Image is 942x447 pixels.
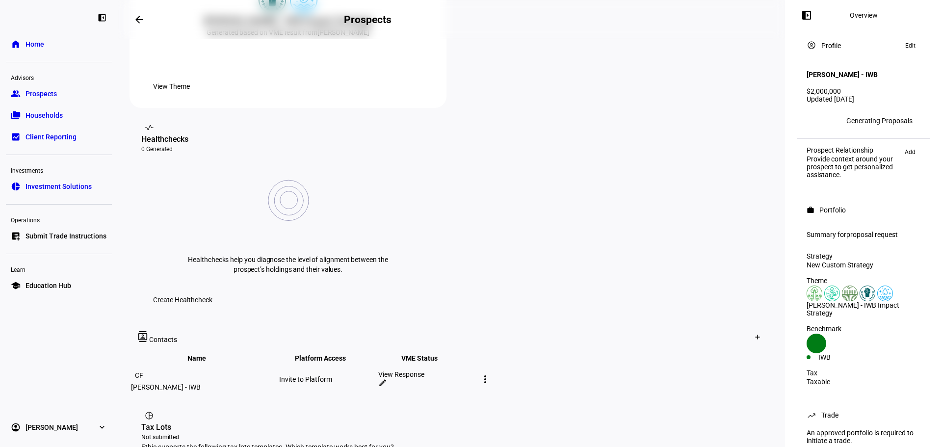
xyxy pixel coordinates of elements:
div: Operations [6,212,112,226]
div: [PERSON_NAME] - IWB Impact Strategy [807,301,920,317]
img: deforestation.colored.svg [807,286,822,301]
img: cleanWater.colored.svg [877,286,893,301]
div: Updated [DATE] [807,95,920,103]
div: Portfolio [819,206,846,214]
div: Provide context around your prospect to get personalized assistance. [807,155,900,179]
div: CF [131,368,147,383]
mat-icon: edit [378,378,387,387]
span: JC [811,117,818,124]
button: View Theme [141,77,202,96]
eth-mat-symbol: left_panel_close [97,13,107,23]
button: Create Healthcheck [141,290,224,310]
mat-icon: account_circle [807,40,816,50]
a: pie_chartInvestment Solutions [6,177,112,196]
div: Overview [850,11,878,19]
a: groupProspects [6,84,112,104]
button: Edit [900,40,920,52]
h2: Prospects [344,14,391,26]
div: Profile [821,42,841,50]
div: Prospect Relationship [807,146,900,154]
span: [PERSON_NAME] [26,422,78,432]
div: Taxable [807,378,920,386]
div: View Response [378,370,475,378]
span: Edit [905,40,916,52]
div: Not submitted [141,433,761,441]
span: Households [26,110,63,120]
div: Theme [807,277,920,285]
button: Add [900,146,920,158]
span: Submit Trade Instructions [26,231,106,241]
h4: [PERSON_NAME] - IWB [807,71,878,79]
eth-mat-symbol: account_circle [11,422,21,432]
div: Learn [6,262,112,276]
div: Tax [807,369,920,377]
span: VME Status [401,354,452,362]
span: Create Healthcheck [153,290,212,310]
div: Benchmark [807,325,920,333]
span: Investment Solutions [26,182,92,191]
a: bid_landscapeClient Reporting [6,127,112,147]
div: Investments [6,163,112,177]
span: Prospects [26,89,57,99]
eth-mat-symbol: school [11,281,21,290]
span: Name [187,354,221,362]
mat-icon: pie_chart [144,411,154,421]
mat-icon: work [807,206,814,214]
span: Add [905,146,916,158]
div: Healthchecks [141,133,435,145]
div: Tax Lots [141,421,761,433]
a: homeHome [6,34,112,54]
span: View Theme [153,77,190,96]
div: Advisors [6,70,112,84]
span: Platform Access [295,354,361,362]
eth-mat-symbol: folder_copy [11,110,21,120]
img: racialJustice.colored.svg [860,286,875,301]
mat-icon: trending_up [807,410,816,420]
div: New Custom Strategy [807,261,920,269]
span: Client Reporting [26,132,77,142]
div: $2,000,000 [807,87,920,95]
div: IWB [818,353,863,361]
eth-mat-symbol: list_alt_add [11,231,21,241]
eth-mat-symbol: bid_landscape [11,132,21,142]
div: Invite to Platform [279,375,376,383]
eth-mat-symbol: home [11,39,21,49]
a: folder_copyHouseholds [6,105,112,125]
span: Education Hub [26,281,71,290]
eth-mat-symbol: pie_chart [11,182,21,191]
div: Trade [821,411,838,419]
mat-icon: more_vert [479,373,491,385]
div: Generating Proposals [846,117,913,125]
mat-icon: left_panel_open [801,9,812,21]
eth-panel-overview-card-header: Trade [807,409,920,421]
div: [PERSON_NAME] - IWB [131,383,277,391]
img: sustainableAgriculture.colored.svg [842,286,858,301]
span: Contacts [149,336,177,343]
div: Summary for [807,231,920,238]
mat-icon: arrow_backwards [133,14,145,26]
span: Home [26,39,44,49]
p: Healthchecks help you diagnose the level of alignment between the prospect’s holdings and their v... [185,255,391,274]
eth-mat-symbol: expand_more [97,422,107,432]
mat-icon: vital_signs [144,123,154,132]
div: Strategy [807,252,920,260]
img: climateChange.colored.svg [824,286,840,301]
mat-icon: contacts [137,331,149,342]
eth-panel-overview-card-header: Profile [807,40,920,52]
span: proposal request [846,231,898,238]
eth-panel-overview-card-header: Portfolio [807,204,920,216]
div: 0 Generated [141,145,435,153]
eth-mat-symbol: group [11,89,21,99]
